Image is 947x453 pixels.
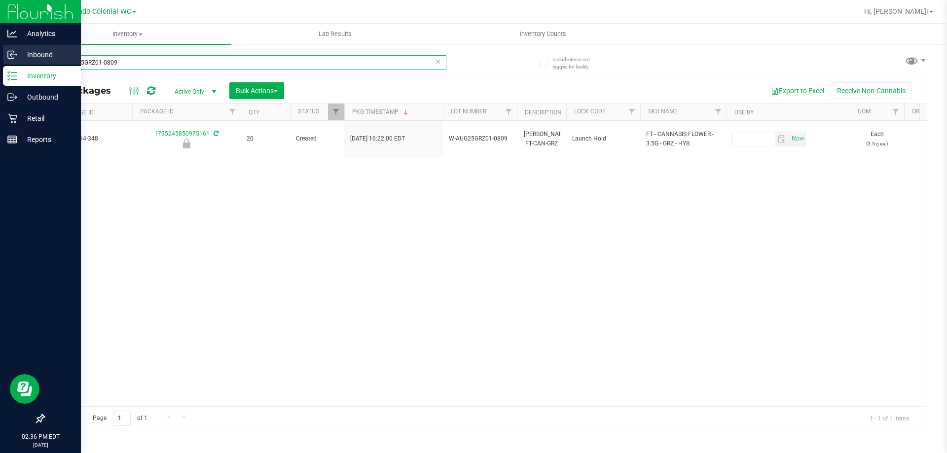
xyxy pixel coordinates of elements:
[7,71,17,81] inline-svg: Inventory
[7,113,17,123] inline-svg: Retail
[7,50,17,60] inline-svg: Inbound
[17,70,76,82] p: Inventory
[43,55,446,70] input: Search Package ID, Item Name, SKU, Lot or Part Number...
[131,139,242,148] div: Launch Hold
[296,134,338,143] span: Created
[831,82,912,99] button: Receive Non-Cannabis
[435,55,441,68] span: Clear
[765,82,831,99] button: Export to Excel
[648,108,678,115] a: SKU Name
[7,92,17,102] inline-svg: Outbound
[229,82,284,99] button: Bulk Actions
[140,108,174,115] a: Package ID
[789,132,806,146] span: Set Current date
[624,104,640,120] a: Filter
[451,108,486,115] a: Lot Number
[552,56,602,70] span: Include items not tagged for facility
[710,104,727,120] a: Filter
[858,108,871,115] a: UOM
[231,24,439,44] a: Lab Results
[212,130,219,137] span: Sync from Compliance System
[775,132,789,146] span: select
[24,30,231,38] span: Inventory
[525,109,562,116] a: Description
[856,130,898,148] span: Each
[352,108,410,115] a: Pkg Timestamp
[249,109,259,116] a: Qty
[224,104,241,120] a: Filter
[51,85,121,96] span: All Packages
[523,129,560,149] div: [PERSON_NAME]-FT-CAN-GRZ
[4,432,76,441] p: 02:36 PM EDT
[574,108,606,115] a: Lock Code
[17,134,76,145] p: Reports
[236,87,278,95] span: Bulk Actions
[298,108,319,115] a: Status
[646,130,721,148] span: FT - CANNABIS FLOWER - 3.5G - GRZ - HYB
[84,411,155,426] span: Page of 1
[350,134,405,143] span: [DATE] 16:22:00 EDT
[328,104,344,120] a: Filter
[17,91,76,103] p: Outbound
[24,24,231,44] a: Inventory
[17,28,76,39] p: Analytics
[856,139,898,148] p: (3.5 g ea.)
[439,24,647,44] a: Inventory Counts
[449,134,511,143] span: W-AUG25GRZ01-0809
[862,411,917,425] span: 1 - 1 of 1 items
[154,130,210,137] a: 1795245850975161
[65,7,131,16] span: Orlando Colonial WC
[10,374,39,404] iframe: Resource center
[572,134,634,143] span: Launch Hold
[305,30,365,38] span: Lab Results
[864,7,928,15] span: Hi, [PERSON_NAME]!
[734,109,754,116] a: Use By
[17,49,76,61] p: Inbound
[113,411,131,426] input: 1
[17,112,76,124] p: Retail
[4,441,76,449] p: [DATE]
[888,104,904,120] a: Filter
[501,104,517,120] a: Filter
[7,29,17,38] inline-svg: Analytics
[789,132,805,146] span: select
[507,30,580,38] span: Inventory Counts
[247,134,284,143] span: 20
[7,135,17,144] inline-svg: Reports
[912,108,937,115] a: Order Id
